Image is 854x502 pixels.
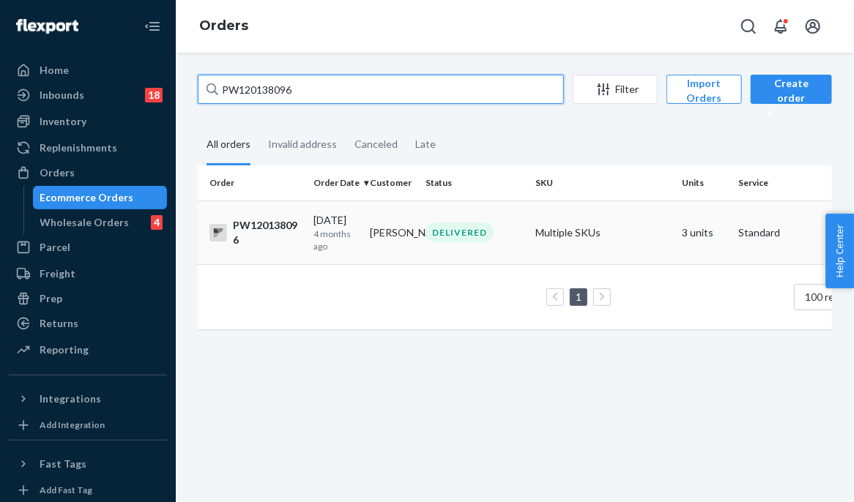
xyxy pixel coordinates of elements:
[9,262,167,285] a: Freight
[738,225,836,240] p: Standard
[40,114,86,129] div: Inventory
[9,110,167,133] a: Inventory
[40,63,69,78] div: Home
[9,387,167,411] button: Integrations
[734,12,763,41] button: Open Search Box
[198,75,564,104] input: Search orders
[40,141,117,155] div: Replenishments
[16,19,78,34] img: Flexport logo
[667,75,742,104] button: Import Orders
[33,211,168,234] a: Wholesale Orders4
[40,392,101,406] div: Integrations
[573,291,584,303] a: Page 1 is your current page
[370,176,415,189] div: Customer
[364,201,420,264] td: [PERSON_NAME]
[40,88,84,102] div: Inbounds
[9,136,167,160] a: Replenishments
[198,165,308,201] th: Order
[199,18,248,34] a: Orders
[676,201,732,264] td: 3 units
[530,201,676,264] td: Multiple SKUs
[573,75,658,104] button: Filter
[825,214,854,288] button: Help Center
[40,419,105,431] div: Add Integration
[9,83,167,107] a: Inbounds18
[530,165,676,201] th: SKU
[676,165,732,201] th: Units
[426,222,494,242] div: DELIVERED
[138,12,167,41] button: Close Navigation
[9,59,167,82] a: Home
[209,218,302,247] div: PW120138096
[313,213,358,252] div: [DATE]
[207,125,250,165] div: All orders
[9,287,167,310] a: Prep
[187,5,260,48] ol: breadcrumbs
[40,457,86,471] div: Fast Tags
[9,161,167,184] a: Orders
[9,416,167,434] a: Add Integration
[40,190,134,205] div: Ecommerce Orders
[40,342,89,357] div: Reporting
[9,482,167,499] a: Add Fast Tag
[40,266,75,281] div: Freight
[766,12,795,41] button: Open notifications
[9,338,167,361] a: Reporting
[40,215,130,230] div: Wholesale Orders
[573,82,657,97] div: Filter
[762,76,821,120] div: Create order
[145,88,163,102] div: 18
[33,186,168,209] a: Ecommerce Orders
[40,165,75,180] div: Orders
[420,165,530,201] th: Status
[40,484,92,496] div: Add Fast Tag
[732,165,842,201] th: Service
[40,240,70,255] div: Parcel
[40,316,78,331] div: Returns
[268,125,337,163] div: Invalid address
[9,452,167,476] button: Fast Tags
[751,75,832,104] button: Create order
[9,236,167,259] a: Parcel
[798,12,828,41] button: Open account menu
[354,125,398,163] div: Canceled
[40,291,62,306] div: Prep
[9,312,167,335] a: Returns
[415,125,436,163] div: Late
[313,228,358,252] p: 4 months ago
[151,215,163,230] div: 4
[308,165,364,201] th: Order Date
